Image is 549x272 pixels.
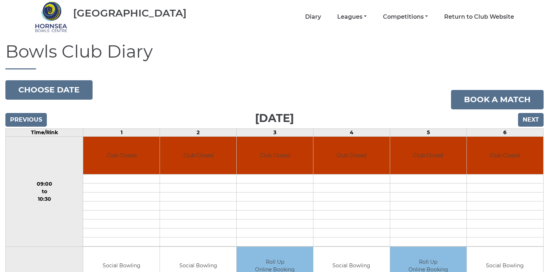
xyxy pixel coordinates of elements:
td: Club Closed [237,137,313,174]
td: Club Closed [390,137,467,174]
td: Club Closed [160,137,236,174]
td: 5 [390,128,467,136]
td: Club Closed [83,137,160,174]
button: Choose date [5,80,93,100]
div: [GEOGRAPHIC_DATA] [73,8,187,19]
td: 1 [83,128,160,136]
td: Club Closed [313,137,390,174]
td: 2 [160,128,237,136]
td: 3 [237,128,313,136]
a: Diary [305,13,321,21]
input: Next [518,113,544,127]
td: Club Closed [467,137,543,174]
td: 6 [467,128,543,136]
input: Previous [5,113,47,127]
td: 09:00 to 10:30 [6,136,83,247]
a: Book a match [451,90,544,109]
a: Leagues [337,13,367,21]
img: Hornsea Bowls Centre [35,1,67,33]
td: 4 [313,128,390,136]
a: Return to Club Website [444,13,514,21]
h1: Bowls Club Diary [5,42,544,69]
a: Competitions [383,13,428,21]
td: Time/Rink [6,128,83,136]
